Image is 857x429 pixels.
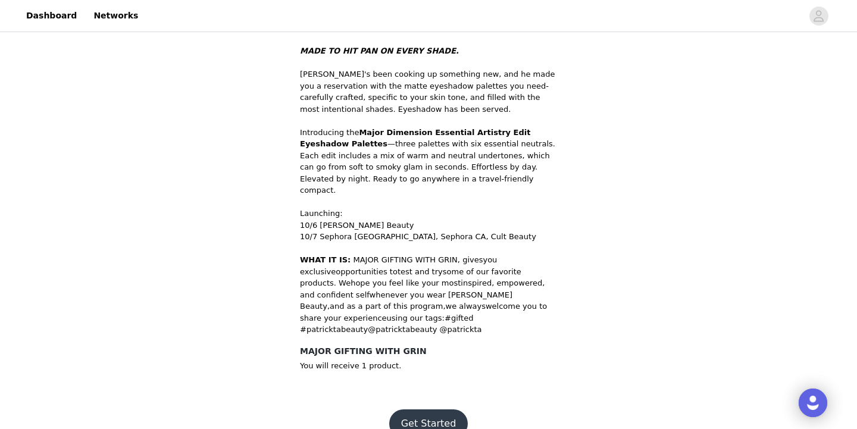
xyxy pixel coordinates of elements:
span: s [438,314,442,322]
span: welcome you to share your ex [300,302,547,322]
span: # [300,325,306,334]
span: perience [300,314,487,334]
span: we always [446,302,486,311]
span: inspired, empowered, and [300,278,545,299]
span: exclusive [300,267,336,276]
p: 10/6 [PERSON_NAME] Beauty 10/7 Sephora [GEOGRAPHIC_DATA], Sephora CA, Cult Beauty [300,220,557,243]
p: Introducing the —three palettes with six essential neutrals. Each edit includes a mix of warm and... [300,127,557,196]
strong: WHAT IT IS: [300,255,351,264]
span: you [483,255,497,264]
span: @patricktabeauty [368,325,437,334]
div: avatar [813,7,824,26]
h4: MAJOR GIFTING WITH GRIN [300,345,557,358]
strong: MADE TO HIT PAN ON EVERY SHADE. [300,46,459,55]
span: and [330,302,344,311]
span: W [339,278,346,287]
span: gifted [451,314,474,322]
span: MAJOR GIFTING WITH GRIN [353,255,457,264]
span: test and try [398,267,443,276]
span: . [334,278,336,287]
strong: Major Dimension Essential Artistry Edit Eyeshadow Palettes [300,128,530,149]
span: confident self [317,290,370,299]
div: Open Intercom Messenger [799,389,827,417]
span: e [346,278,351,287]
span: , [458,255,460,264]
span: hope you feel like your most [351,278,461,287]
span: as a part of this program [347,302,443,311]
span: : [442,314,445,322]
a: Networks [86,2,145,29]
span: @patrickta [440,325,482,334]
a: Dashboard [19,2,84,29]
span: opportunities to [336,267,398,276]
span: using our tag [387,314,438,322]
p: Launching: [300,208,557,220]
p: You will receive 1 product. [300,360,557,372]
span: whenever you wear [PERSON_NAME] Beauty, [300,290,512,311]
p: [PERSON_NAME]'s been cooking up something new, and he made you a reservation with the matte eyesh... [300,68,557,115]
span: patricktabeauty [306,325,368,334]
span: gives [462,255,483,264]
span: , [443,302,445,311]
span: # [445,314,451,322]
